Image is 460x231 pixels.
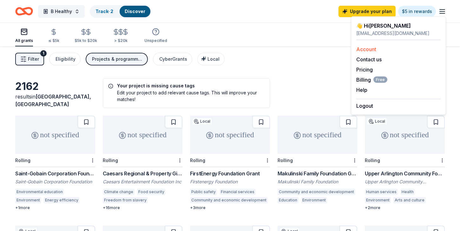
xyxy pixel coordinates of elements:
[48,38,59,43] div: ≤ $5k
[278,179,358,185] div: Makulinski Family Foundation
[15,53,44,65] button: Filter1
[125,9,145,14] a: Discover
[112,38,129,43] div: > $20k
[190,116,270,154] div: not specified
[49,53,81,65] button: Eligibility
[103,170,183,177] div: Caesars Regional & Property Giving
[338,6,396,17] a: Upgrade your plan
[40,50,47,57] div: 1
[278,158,293,163] div: Rolling
[15,93,91,107] span: [GEOGRAPHIC_DATA], [GEOGRAPHIC_DATA]
[86,53,148,65] button: Projects & programming, Scholarship, Fellowship
[75,38,97,43] div: $5k to $20k
[190,116,270,210] a: not specifiedLocalRollingFirstEnergy Foundation GrantFirstenergy FoundationPublic safetyFinancial...
[373,77,387,83] span: Free
[103,205,183,210] div: + 16 more
[48,26,59,46] button: ≤ $5k
[90,5,151,18] button: Track· 2Discover
[301,197,327,203] div: Environment
[365,205,445,210] div: + 2 more
[15,170,95,177] div: Saint-Gobain Corporation Foundation Direct Grants
[15,189,64,195] div: Environmental education
[356,76,387,84] span: Billing
[356,46,376,52] a: Account
[356,102,373,110] button: Logout
[15,38,33,43] div: All grants
[365,116,445,210] a: not specifiedLocalRollingUpper Arlington Community Foundation GrantsUpper Arlington Community Fou...
[356,76,387,84] button: BillingFree
[15,197,41,203] div: Environment
[190,170,270,177] div: FirstEnergy Foundation Grant
[103,197,148,203] div: Freedom from slavery
[153,53,192,65] button: CyberGrants
[400,189,415,195] div: Health
[365,179,445,185] div: Upper Arlington Community Foundation
[356,22,441,30] div: 👋 Hi [PERSON_NAME]
[75,26,97,46] button: $5k to $20k
[103,116,183,154] div: not specified
[190,205,270,210] div: + 3 more
[28,55,39,63] span: Filter
[365,170,445,177] div: Upper Arlington Community Foundation Grants
[220,189,256,195] div: Financial services
[137,189,166,195] div: Food security
[278,197,299,203] div: Education
[190,179,270,185] div: Firstenergy Foundation
[207,56,220,62] span: Local
[278,116,358,205] a: not specifiedRollingMakulinski Family Foundation GrantMakulinski Family FoundationCommunity and e...
[15,158,30,163] div: Rolling
[112,26,129,46] button: > $20k
[15,4,33,19] a: Home
[92,55,143,63] div: Projects & programming, Scholarship, Fellowship
[95,9,113,14] a: Track· 2
[56,55,76,63] div: Eligibility
[15,93,91,107] span: in
[103,179,183,185] div: Caesars Entertainment Foundation Inc
[15,80,95,93] div: 2162
[365,189,398,195] div: Human services
[197,53,225,65] button: Local
[365,158,380,163] div: Rolling
[15,116,95,154] div: not specified
[398,6,436,17] a: $5 in rewards
[356,56,382,63] button: Contact us
[108,89,265,103] div: Edit your project to add relevant cause tags. This will improve your matches!
[393,197,426,203] div: Arts and culture
[144,38,167,43] div: Unspecified
[103,189,135,195] div: Climate change
[190,189,217,195] div: Public safety
[159,55,187,63] div: CyberGrants
[103,158,118,163] div: Rolling
[15,179,95,185] div: Saint-Gobain Corporation Foundation
[15,205,95,210] div: + 1 more
[15,93,95,108] div: results
[278,116,358,154] div: not specified
[278,189,355,195] div: Community and economic development
[144,25,167,46] button: Unspecified
[367,118,386,125] div: Local
[44,197,80,203] div: Energy efficiency
[15,116,95,210] a: not specifiedRollingSaint-Gobain Corporation Foundation Direct GrantsSaint-Gobain Corporation Fou...
[365,197,391,203] div: Environment
[278,170,358,177] div: Makulinski Family Foundation Grant
[365,116,445,154] div: not specified
[190,158,205,163] div: Rolling
[356,30,441,37] div: [EMAIL_ADDRESS][DOMAIN_NAME]
[103,116,183,210] a: not specifiedRollingCaesars Regional & Property GivingCaesars Entertainment Foundation IncClimate...
[51,8,72,15] span: B Healthy
[193,118,212,125] div: Local
[356,86,367,94] button: Help
[190,197,268,203] div: Community and economic development
[15,25,33,46] button: All grants
[108,84,265,88] h5: Your project is missing cause tags
[356,66,373,73] a: Pricing
[38,5,85,18] button: B Healthy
